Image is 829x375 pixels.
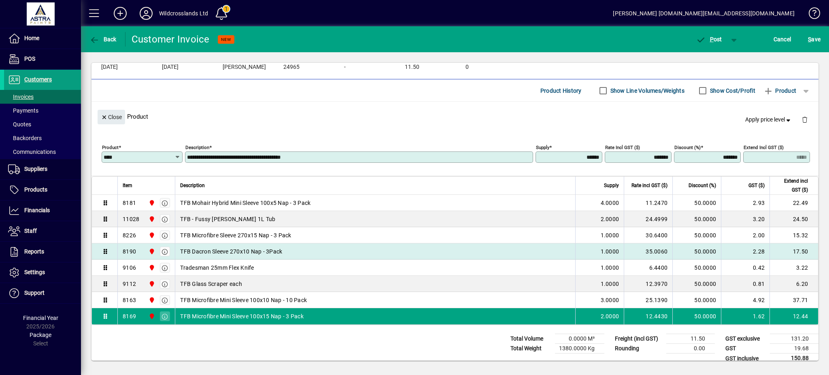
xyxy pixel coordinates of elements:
[769,243,818,260] td: 17.50
[601,296,619,304] span: 3.0000
[162,64,179,70] span: [DATE]
[147,247,156,256] span: Onehunga
[601,215,619,223] span: 2.0000
[91,102,818,131] div: Product
[81,32,125,47] app-page-header-button: Back
[4,221,81,241] a: Staff
[180,296,307,304] span: TFB Microfibre Mini Sleeve 100x10 Nap - 10 Pack
[4,131,81,145] a: Backorders
[8,121,31,128] span: Quotes
[133,6,159,21] button: Profile
[180,199,310,207] span: TFB Mohair Hybrid Mini Sleeve 100x5 Nap - 3 Pack
[147,279,156,288] span: Onehunga
[123,280,136,288] div: 9112
[721,292,769,308] td: 4.92
[629,215,667,223] div: 24.4999
[24,76,52,83] span: Customers
[132,33,210,46] div: Customer Invoice
[540,84,582,97] span: Product History
[721,334,770,344] td: GST exclusive
[721,195,769,211] td: 2.93
[24,269,45,275] span: Settings
[159,7,208,20] div: Wildcrosslands Ltd
[8,107,38,114] span: Payments
[666,334,715,344] td: 11.50
[96,113,127,120] app-page-header-button: Close
[672,260,721,276] td: 50.0000
[601,312,619,320] span: 2.0000
[806,32,823,47] button: Save
[721,227,769,243] td: 2.00
[721,344,770,354] td: GST
[721,260,769,276] td: 0.42
[147,296,156,305] span: Onehunga
[506,344,555,354] td: Total Weight
[629,296,667,304] div: 25.1390
[629,199,667,207] div: 11.2470
[744,145,784,150] mat-label: Extend incl GST ($)
[692,32,726,47] button: Post
[808,33,820,46] span: ave
[180,215,275,223] span: TFB - Fussy [PERSON_NAME] 1L Tub
[405,64,419,70] span: 11.50
[775,177,808,194] span: Extend incl GST ($)
[8,135,42,141] span: Backorders
[772,32,793,47] button: Cancel
[555,334,604,344] td: 0.0000 M³
[8,94,34,100] span: Invoices
[721,276,769,292] td: 0.81
[283,64,300,70] span: 24965
[123,296,136,304] div: 8163
[24,166,47,172] span: Suppliers
[708,87,755,95] label: Show Cost/Profit
[506,334,555,344] td: Total Volume
[4,283,81,303] a: Support
[180,264,254,272] span: Tradesman 25mm Flex Knife
[89,36,117,43] span: Back
[24,228,37,234] span: Staff
[4,145,81,159] a: Communications
[185,145,209,150] mat-label: Description
[123,312,136,320] div: 8169
[721,308,769,324] td: 1.62
[4,90,81,104] a: Invoices
[629,280,667,288] div: 12.3970
[223,64,266,70] span: [PERSON_NAME]
[4,200,81,221] a: Financials
[745,115,792,124] span: Apply price level
[180,312,304,320] span: TFB Microfibre Mini Sleeve 100x15 Nap - 3 Pack
[629,264,667,272] div: 6.4400
[101,111,122,124] span: Close
[672,227,721,243] td: 50.0000
[770,344,818,354] td: 19.68
[759,83,800,98] button: Product
[611,334,666,344] td: Freight (incl GST)
[629,247,667,256] div: 35.0060
[537,83,585,98] button: Product History
[123,199,136,207] div: 8181
[769,227,818,243] td: 15.32
[803,2,819,28] a: Knowledge Base
[629,231,667,239] div: 30.6400
[180,231,291,239] span: TFB Microfibre Sleeve 270x15 Nap - 3 Pack
[4,104,81,117] a: Payments
[98,110,125,124] button: Close
[4,28,81,49] a: Home
[344,64,346,70] span: -
[4,262,81,283] a: Settings
[147,263,156,272] span: Onehunga
[710,36,714,43] span: P
[672,308,721,324] td: 50.0000
[763,84,796,97] span: Product
[721,243,769,260] td: 2.28
[742,113,795,127] button: Apply price level
[721,354,770,364] td: GST inclusive
[8,149,56,155] span: Communications
[4,180,81,200] a: Products
[24,248,44,255] span: Reports
[24,186,47,193] span: Products
[147,198,156,207] span: Onehunga
[147,312,156,321] span: Onehunga
[769,195,818,211] td: 22.49
[107,6,133,21] button: Add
